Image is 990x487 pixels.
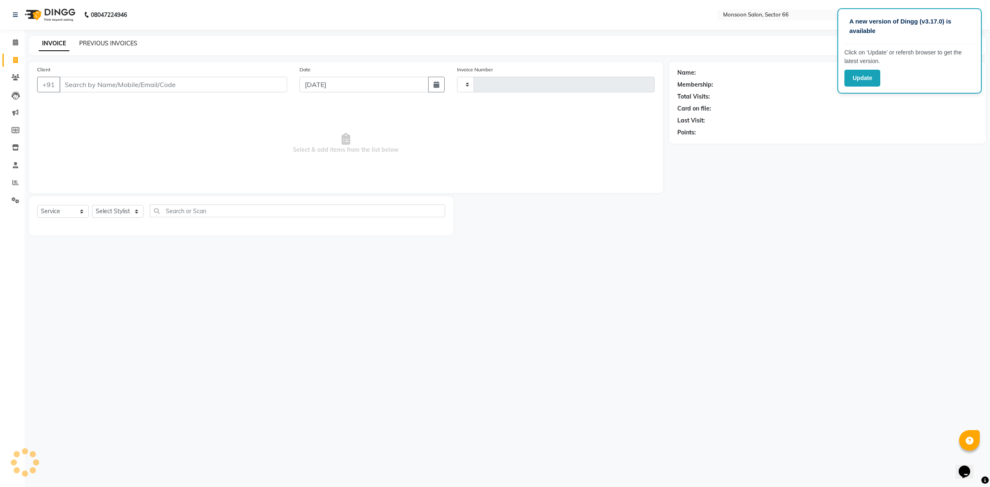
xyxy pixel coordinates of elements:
a: INVOICE [39,36,69,51]
a: PREVIOUS INVOICES [79,40,137,47]
div: Name: [677,68,696,77]
button: Update [844,70,880,87]
input: Search or Scan [150,205,445,217]
div: Total Visits: [677,92,710,101]
input: Search by Name/Mobile/Email/Code [59,77,287,92]
div: Membership: [677,80,713,89]
p: Click on ‘Update’ or refersh browser to get the latest version. [844,48,975,66]
span: Select & add items from the list below [37,102,655,185]
b: 08047224946 [91,3,127,26]
p: A new version of Dingg (v3.17.0) is available [849,17,970,35]
label: Client [37,66,50,73]
button: +91 [37,77,60,92]
iframe: chat widget [955,454,982,479]
label: Date [299,66,311,73]
img: logo [21,3,78,26]
label: Invoice Number [457,66,493,73]
div: Last Visit: [677,116,705,125]
div: Card on file: [677,104,711,113]
div: Points: [677,128,696,137]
